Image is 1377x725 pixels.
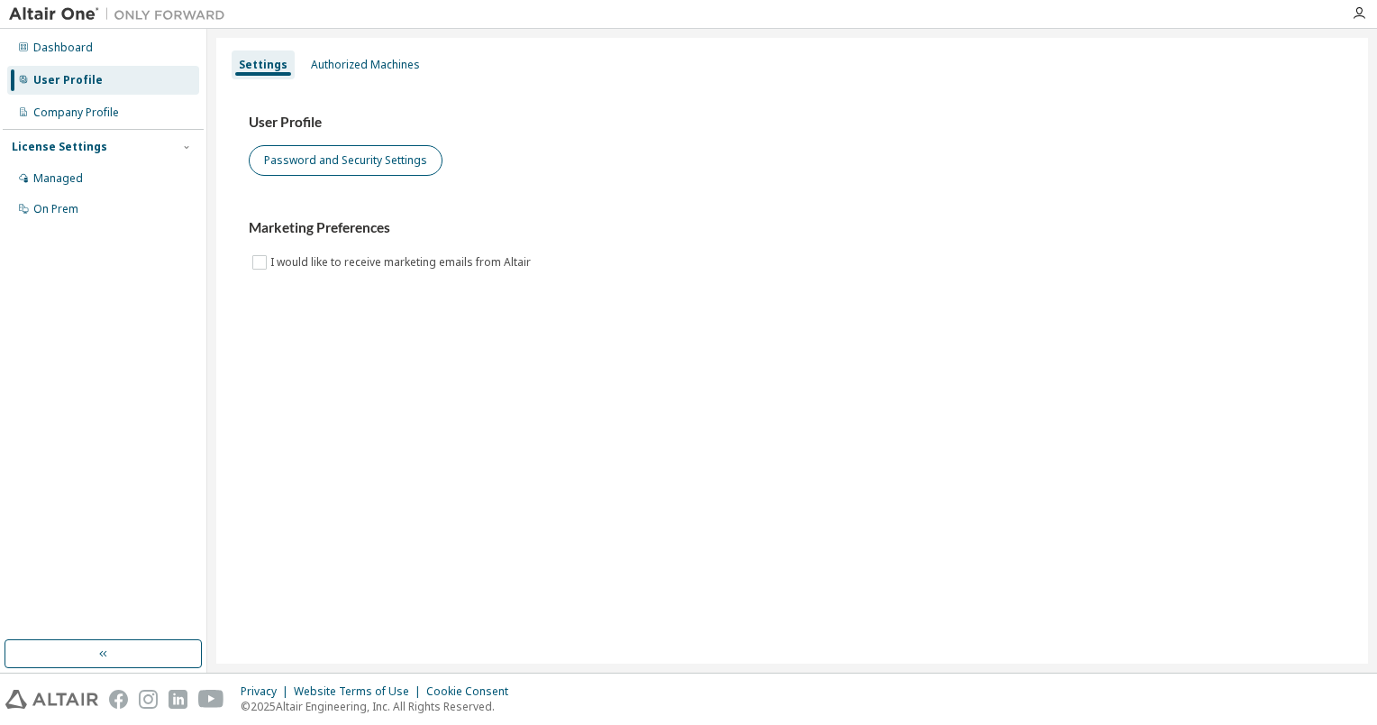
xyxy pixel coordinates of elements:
h3: Marketing Preferences [249,219,1336,237]
div: Privacy [241,684,294,699]
p: © 2025 Altair Engineering, Inc. All Rights Reserved. [241,699,519,714]
img: altair_logo.svg [5,690,98,709]
div: On Prem [33,202,78,216]
div: Managed [33,171,83,186]
div: User Profile [33,73,103,87]
div: Settings [239,58,287,72]
div: License Settings [12,140,107,154]
div: Authorized Machines [311,58,420,72]
img: facebook.svg [109,690,128,709]
div: Website Terms of Use [294,684,426,699]
div: Dashboard [33,41,93,55]
img: youtube.svg [198,690,224,709]
img: linkedin.svg [169,690,187,709]
img: Altair One [9,5,234,23]
img: instagram.svg [139,690,158,709]
label: I would like to receive marketing emails from Altair [270,252,534,273]
button: Password and Security Settings [249,145,442,176]
h3: User Profile [249,114,1336,132]
div: Company Profile [33,106,119,120]
div: Cookie Consent [426,684,519,699]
